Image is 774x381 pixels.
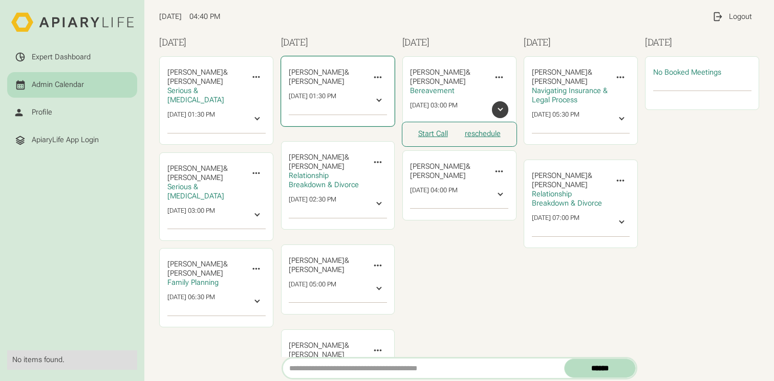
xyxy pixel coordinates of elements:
div: [DATE] 03:00 PM [167,207,215,223]
span: [PERSON_NAME] [167,260,223,268]
div: [DATE] 04:00 PM [410,186,458,203]
div: Admin Calendar [32,80,84,89]
div: [DATE] 07:00 PM [532,214,579,231]
span: [PERSON_NAME] [532,171,588,180]
div: [DATE] 02:30 PM [289,195,336,212]
div: No items found. [12,355,132,365]
div: & [410,68,486,86]
span: [PERSON_NAME] [532,68,588,77]
div: Logout [729,12,752,21]
div: & [289,341,364,360]
a: reschedule [465,129,501,139]
h3: [DATE] [645,35,759,49]
div: & [532,171,608,190]
div: [DATE] 01:30 PM [167,110,215,127]
span: Relationship Breakdown & Divorce [532,190,602,208]
span: [PERSON_NAME] [289,162,345,171]
span: Serious & [MEDICAL_DATA] [167,183,224,200]
span: [PERSON_NAME] [167,269,223,278]
a: Profile [7,100,137,126]
span: [PERSON_NAME] [289,341,345,350]
div: & [167,68,243,86]
span: [PERSON_NAME] [289,77,345,86]
span: No Booked Meetings [653,68,721,77]
span: [PERSON_NAME] [289,350,345,359]
span: [PERSON_NAME] [167,77,223,86]
a: ApiaryLife App Login [7,127,137,153]
div: [DATE] 03:00 PM [410,101,458,118]
span: [PERSON_NAME] [289,265,345,274]
span: [PERSON_NAME] [167,68,223,77]
div: & [410,162,486,181]
span: Navigating Insurance & Legal Process [532,86,608,104]
a: Expert Dashboard [7,44,137,70]
span: Relationship Breakdown & Divorce [289,171,359,189]
span: [PERSON_NAME] [167,164,223,173]
div: & [167,260,243,278]
a: Start Call [418,129,448,139]
span: [DATE] [159,12,182,21]
span: [PERSON_NAME] [410,68,466,77]
span: [PERSON_NAME] [410,162,466,171]
h3: [DATE] [524,35,638,49]
h3: [DATE] [281,35,395,49]
div: [DATE] 05:00 PM [289,280,336,297]
div: [DATE] 05:30 PM [532,110,579,127]
div: ApiaryLife App Login [32,136,99,145]
span: Serious & [MEDICAL_DATA] [167,86,224,104]
span: [PERSON_NAME] [289,256,345,265]
span: [PERSON_NAME] [410,171,466,180]
a: Logout [704,4,759,30]
div: & [289,68,364,86]
div: Profile [32,108,52,117]
div: & [289,153,364,171]
span: [PERSON_NAME] [289,153,345,162]
span: [PERSON_NAME] [532,181,588,189]
div: [DATE] 01:30 PM [289,92,336,109]
span: 04:40 PM [189,12,220,21]
span: [PERSON_NAME] [167,173,223,182]
div: & [167,164,243,183]
div: & [289,256,364,275]
span: [PERSON_NAME] [410,77,466,86]
span: Bereavement [410,86,455,95]
div: Expert Dashboard [32,53,91,62]
h3: [DATE] [159,35,273,49]
a: Admin Calendar [7,72,137,98]
h3: [DATE] [402,35,517,49]
div: [DATE] 06:30 PM [167,293,215,310]
span: [PERSON_NAME] [532,77,588,86]
span: [PERSON_NAME] [289,68,345,77]
div: & [532,68,608,86]
span: Family Planning [167,278,219,287]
